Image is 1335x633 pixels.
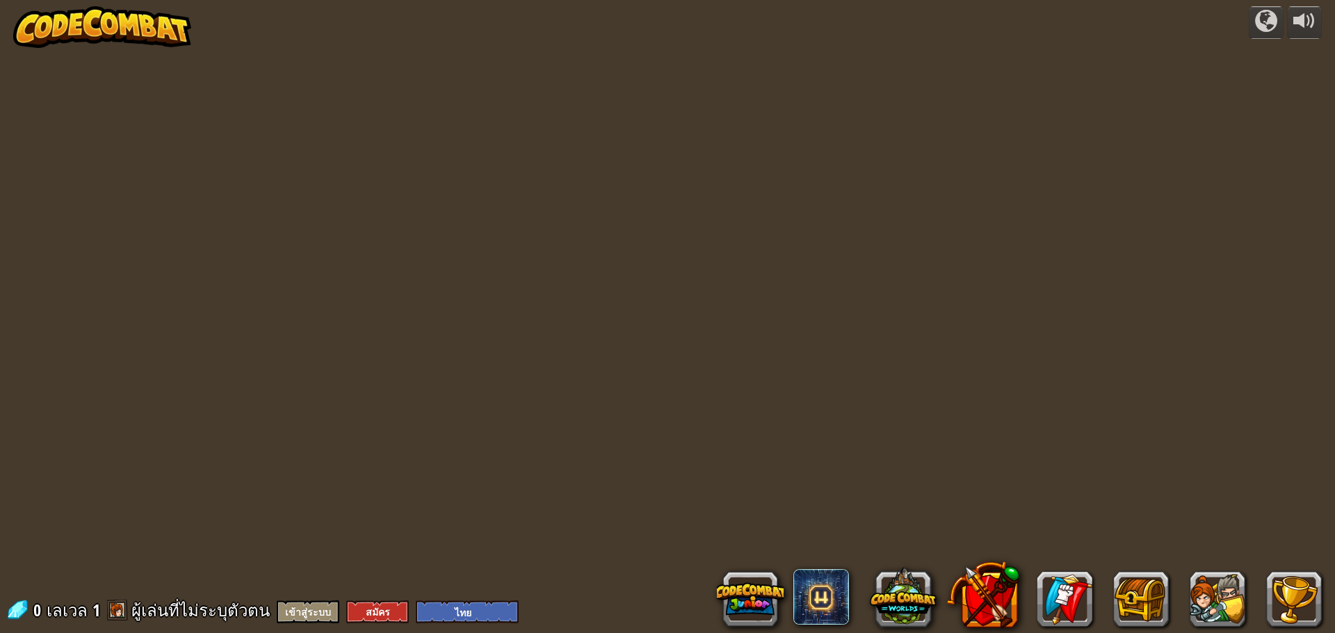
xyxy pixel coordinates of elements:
button: ปรับระดับเสียง [1287,6,1322,39]
span: 0 [33,599,45,621]
span: 1 [92,599,100,621]
button: สมัคร [346,600,409,623]
span: เลเวล [47,599,88,622]
button: แคมเปญ [1249,6,1284,39]
span: ผู้เล่นที่ไม่ระบุตัวตน [131,599,270,621]
img: CodeCombat - Learn how to code by playing a game [13,6,191,48]
button: เข้าสู่ระบบ [277,600,339,623]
